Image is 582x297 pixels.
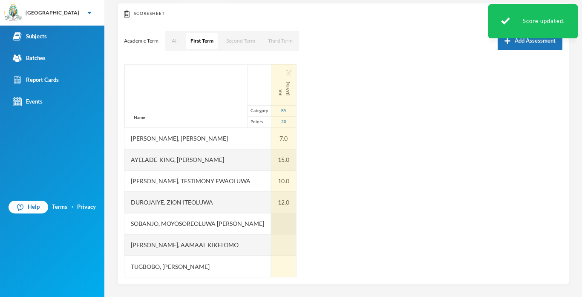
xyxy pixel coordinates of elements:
[222,33,259,49] button: Second Term
[13,32,47,41] div: Subjects
[271,105,296,116] div: Formative Assessment
[488,4,578,38] div: Score updated.
[271,192,296,213] div: 12.0
[186,33,218,49] button: First Term
[5,5,22,22] img: logo
[9,201,48,213] a: Help
[52,203,67,211] a: Terms
[124,234,271,256] div: [PERSON_NAME], Aamaal Kikelomo
[124,256,271,277] div: Tugbobo, [PERSON_NAME]
[286,69,291,76] button: Edit Assessment
[286,70,291,75] img: edit
[277,82,291,95] div: Formative Asessment
[72,203,73,211] div: ·
[247,105,271,116] div: Category
[264,33,297,49] button: Third Term
[124,213,271,234] div: Sobanjo, Moyosoreoluwa [PERSON_NAME]
[124,149,271,170] div: Ayelade-king, [PERSON_NAME]
[167,33,182,49] button: All
[271,149,296,170] div: 15.0
[271,170,296,192] div: 10.0
[13,54,46,63] div: Batches
[124,170,271,192] div: [PERSON_NAME], Testimony Ewaoluwa
[124,192,271,213] div: Durojaiye, Zion Iteoluwa
[13,75,59,84] div: Report Cards
[124,10,562,17] div: Scoresheet
[125,107,154,127] div: Name
[271,116,296,127] div: 20
[277,82,284,95] span: F.A
[124,128,271,149] div: [PERSON_NAME], [PERSON_NAME]
[247,116,271,127] div: Points
[77,203,96,211] a: Privacy
[124,37,158,44] p: Academic Term
[26,9,79,17] div: [GEOGRAPHIC_DATA]
[498,31,562,50] button: Add Assessment
[271,128,296,149] div: 7.0
[13,97,43,106] div: Events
